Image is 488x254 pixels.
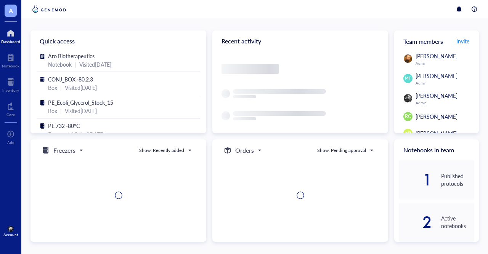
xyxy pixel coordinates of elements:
[48,75,93,83] span: CONJ_BOX -80.2.3
[235,146,254,155] h5: Orders
[405,130,411,136] span: MR
[456,37,469,45] span: Invite
[394,30,479,52] div: Team members
[30,5,68,14] img: genemod-logo
[30,30,206,52] div: Quick access
[79,60,111,69] div: Visited [DATE]
[1,27,20,44] a: Dashboard
[416,113,457,120] span: [PERSON_NAME]
[3,232,18,237] div: Account
[416,72,457,80] span: [PERSON_NAME]
[1,39,20,44] div: Dashboard
[441,172,474,187] div: Published protocols
[405,75,411,81] span: MT
[212,30,388,52] div: Recent activity
[68,130,69,138] div: |
[48,130,65,138] div: Freezer
[6,112,15,117] div: Core
[2,76,19,93] a: Inventory
[6,100,15,117] a: Core
[139,147,184,154] div: Show: Recently added
[2,64,19,68] div: Notebook
[53,146,75,155] h5: Freezers
[60,83,62,92] div: |
[456,35,470,47] button: Invite
[72,130,104,138] div: Visited [DATE]
[416,101,474,105] div: Admin
[48,107,57,115] div: Box
[75,60,76,69] div: |
[48,122,80,129] span: PE 732 -80°C
[405,113,411,120] span: RC
[399,216,432,228] div: 2
[9,6,13,15] span: A
[416,81,474,85] div: Admin
[2,88,19,93] div: Inventory
[65,107,97,115] div: Visited [DATE]
[416,92,457,99] span: [PERSON_NAME]
[441,214,474,230] div: Active notebooks
[48,83,57,92] div: Box
[404,54,412,63] img: 92be2d46-9bf5-4a00-a52c-ace1721a4f07.jpeg
[60,107,62,115] div: |
[416,52,457,60] span: [PERSON_NAME]
[317,147,366,154] div: Show: Pending approval
[48,52,95,60] span: Aro Biotherapeutics
[416,61,474,65] div: Admin
[404,94,412,102] img: 194d251f-2f82-4463-8fb8-8f750e7a68d2.jpeg
[416,129,457,137] span: [PERSON_NAME]
[8,226,14,232] img: e93b310a-48b0-4c5e-bf70-c7d8ac29cdb4.jpeg
[48,60,72,69] div: Notebook
[394,139,479,160] div: Notebooks in team
[2,51,19,68] a: Notebook
[48,99,113,106] span: PE_Ecoli_Glycerol_Stock_15
[65,83,97,92] div: Visited [DATE]
[399,174,432,186] div: 1
[7,140,14,145] div: Add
